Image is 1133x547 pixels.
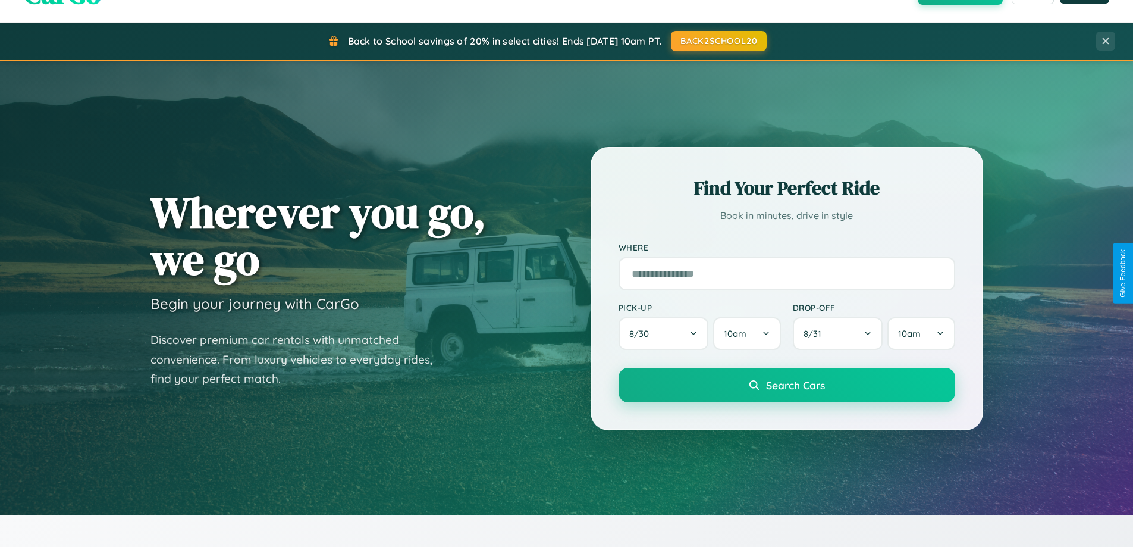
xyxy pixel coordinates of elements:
button: 10am [887,317,955,350]
button: 10am [713,317,780,350]
h2: Find Your Perfect Ride [619,175,955,201]
span: 8 / 31 [804,328,827,339]
h1: Wherever you go, we go [150,189,486,283]
button: Search Cars [619,368,955,402]
span: 8 / 30 [629,328,655,339]
label: Pick-up [619,302,781,312]
label: Drop-off [793,302,955,312]
span: 10am [724,328,746,339]
h3: Begin your journey with CarGo [150,295,359,312]
p: Discover premium car rentals with unmatched convenience. From luxury vehicles to everyday rides, ... [150,330,448,389]
button: BACK2SCHOOL20 [671,31,767,51]
div: Give Feedback [1119,249,1127,298]
span: Back to School savings of 20% in select cities! Ends [DATE] 10am PT. [348,35,662,47]
span: 10am [898,328,921,339]
span: Search Cars [766,379,825,392]
p: Book in minutes, drive in style [619,207,955,224]
button: 8/31 [793,317,883,350]
button: 8/30 [619,317,709,350]
label: Where [619,242,955,252]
